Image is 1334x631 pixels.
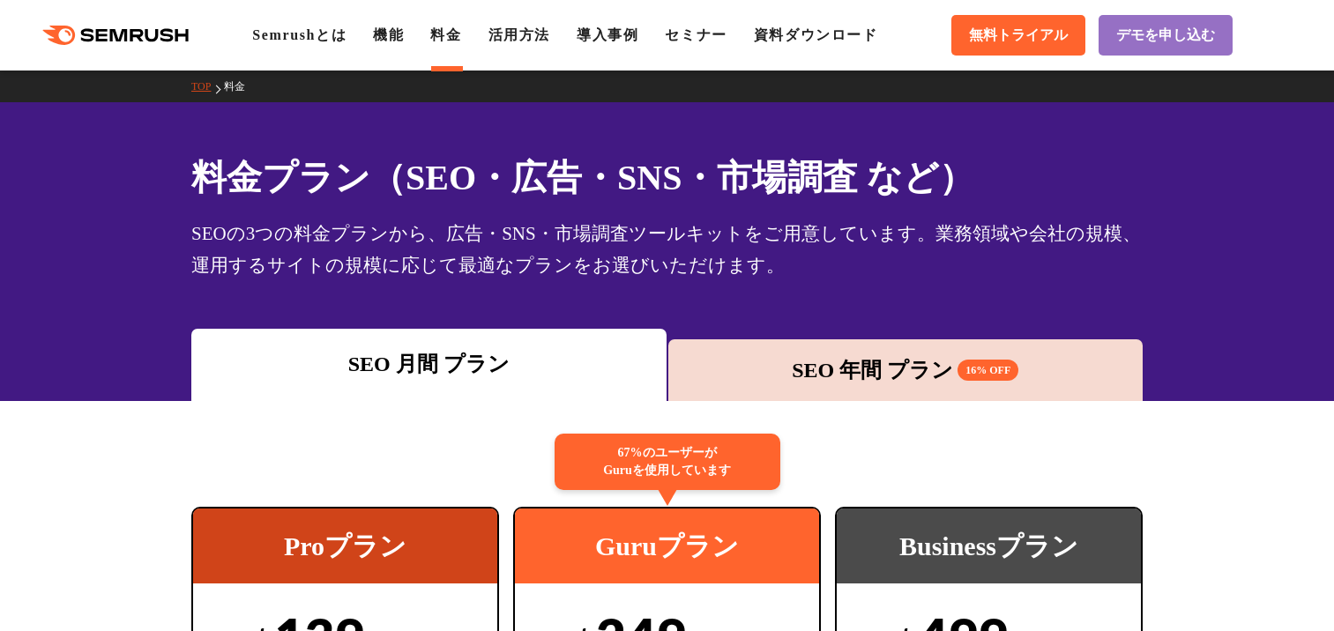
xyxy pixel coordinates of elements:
[191,152,1143,204] h1: 料金プラン（SEO・広告・SNS・市場調査 など）
[373,27,404,42] a: 機能
[430,27,461,42] a: 料金
[665,27,727,42] a: セミナー
[577,27,638,42] a: 導入事例
[488,27,550,42] a: 活用方法
[515,509,819,583] div: Guruプラン
[1099,15,1233,56] a: デモを申し込む
[193,509,497,583] div: Proプラン
[951,15,1085,56] a: 無料トライアル
[224,80,258,93] a: 料金
[837,509,1141,583] div: Businessプラン
[555,434,780,490] div: 67%のユーザーが Guruを使用しています
[191,80,224,93] a: TOP
[958,360,1018,381] span: 16% OFF
[1116,26,1215,45] span: デモを申し込む
[200,348,658,380] div: SEO 月間 プラン
[969,26,1068,45] span: 無料トライアル
[754,27,878,42] a: 資料ダウンロード
[252,27,347,42] a: Semrushとは
[677,354,1135,386] div: SEO 年間 プラン
[191,218,1143,281] div: SEOの3つの料金プランから、広告・SNS・市場調査ツールキットをご用意しています。業務領域や会社の規模、運用するサイトの規模に応じて最適なプランをお選びいただけます。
